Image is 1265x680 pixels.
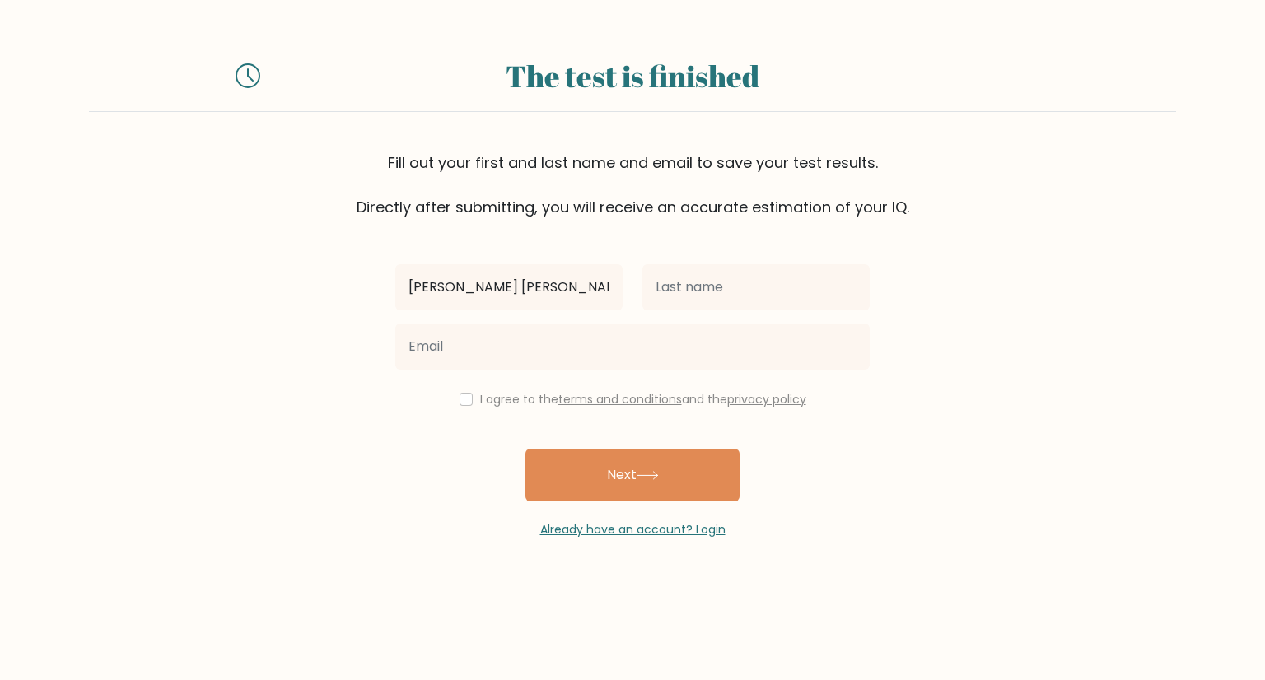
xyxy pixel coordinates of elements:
div: The test is finished [280,54,985,98]
a: privacy policy [727,391,806,408]
a: Already have an account? Login [540,521,726,538]
a: terms and conditions [558,391,682,408]
label: I agree to the and the [480,391,806,408]
div: Fill out your first and last name and email to save your test results. Directly after submitting,... [89,151,1176,218]
input: Email [395,324,870,370]
button: Next [525,449,740,501]
input: First name [395,264,623,310]
input: Last name [642,264,870,310]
